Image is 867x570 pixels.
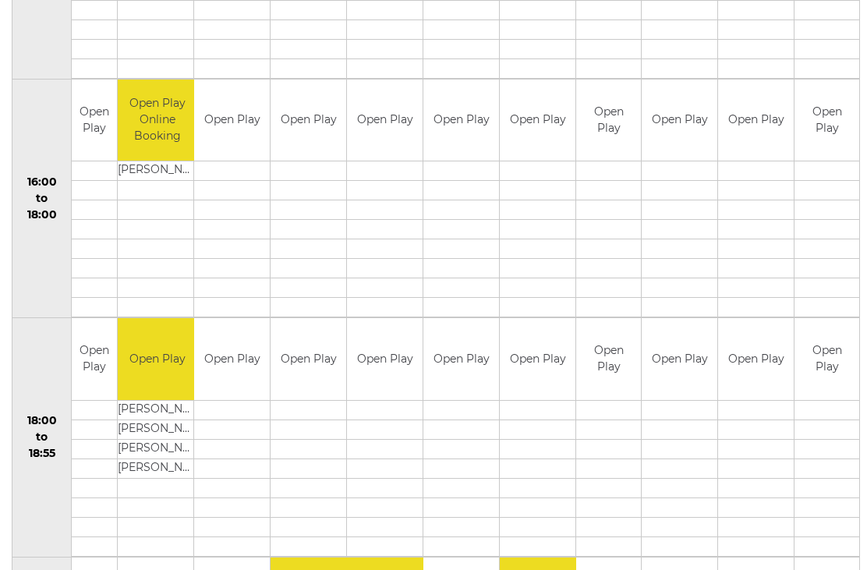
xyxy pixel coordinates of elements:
td: Open Play [423,319,499,401]
td: Open Play [576,319,641,401]
td: Open Play [194,80,270,162]
td: Open Play [271,319,346,401]
td: [PERSON_NAME] [118,440,196,459]
td: Open Play [423,80,499,162]
td: 16:00 to 18:00 [12,80,72,319]
td: [PERSON_NAME] [118,459,196,479]
td: Open Play [271,80,346,162]
td: Open Play [642,319,717,401]
td: Open Play [72,319,117,401]
td: Open Play [642,80,717,162]
td: 18:00 to 18:55 [12,319,72,558]
td: Open Play [794,319,859,401]
td: Open Play [718,80,794,162]
td: Open Play [500,319,575,401]
td: Open Play [118,319,196,401]
td: [PERSON_NAME] [118,420,196,440]
td: Open Play [194,319,270,401]
td: Open Play [500,80,575,162]
td: Open Play [576,80,641,162]
td: Open Play [72,80,117,162]
td: Open Play [347,319,423,401]
td: Open Play Online Booking [118,80,196,162]
td: Open Play [347,80,423,162]
td: [PERSON_NAME] [118,162,196,182]
td: Open Play [794,80,859,162]
td: Open Play [718,319,794,401]
td: [PERSON_NAME] [118,401,196,420]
